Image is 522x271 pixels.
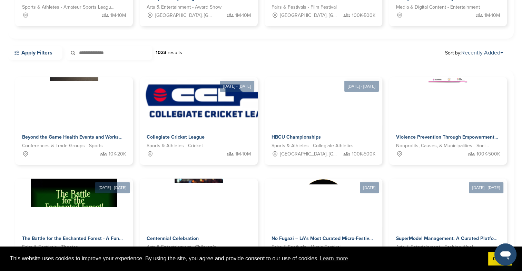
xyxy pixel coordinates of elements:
[140,66,257,165] a: [DATE] - [DATE] Sponsorpitch & Collegiate Cricket League Sports & Athletes - Cricket 1M-10M
[110,12,126,19] span: 1M-10M
[10,253,483,264] span: This website uses cookies to improve your experience. By using the site, you agree and provide co...
[494,243,516,265] iframe: Button to launch messaging window
[220,81,254,92] div: [DATE] - [DATE]
[319,253,349,264] a: learn more about cookies
[469,182,503,193] div: [DATE] - [DATE]
[155,12,214,19] span: [GEOGRAPHIC_DATA], [GEOGRAPHIC_DATA]
[147,243,216,251] span: Arts & Entertainment - Children's
[484,12,500,19] span: 1M-10M
[235,12,251,19] span: 1M-10M
[8,46,62,60] a: Apply Filters
[156,50,166,56] strong: 1023
[396,142,490,150] span: Nonprofits, Causes, & Municipalities - Social Justice
[299,77,347,126] img: Sponsorpitch &
[22,142,103,150] span: Conferences & Trade Groups - Sports
[352,150,375,158] span: 100K-500K
[22,134,129,140] span: Beyond the Game Health Events and Workshops
[147,134,205,140] span: Collegiate Cricket League
[15,77,133,165] a: Sponsorpitch & Beyond the Game Health Events and Workshops Conferences & Trade Groups - Sports 10...
[445,50,503,56] span: Sort by:
[280,12,339,19] span: [GEOGRAPHIC_DATA], [GEOGRAPHIC_DATA]
[344,81,379,92] div: [DATE] - [DATE]
[299,179,347,227] img: Sponsorpitch &
[488,252,512,266] a: dismiss cookie message
[272,243,341,251] span: Fairs & Festivals - Music Festival
[265,168,382,266] a: [DATE] Sponsorpitch & No Fugazi – LA’s Most Curated Micro-Festival Fairs & Festivals - Music Fest...
[424,179,472,227] img: Sponsorpitch &
[272,134,321,140] span: HBCU Championships
[476,150,500,158] span: 100K-500K
[50,77,98,126] img: Sponsorpitch &
[147,235,199,241] span: Centennial Celebration
[461,49,503,56] a: Recently Added
[140,179,257,266] a: Sponsorpitch & Centennial Celebration Arts & Entertainment - Children's 1M-10M
[389,168,507,266] a: [DATE] - [DATE] Sponsorpitch & SuperModel Management: A Curated Platform For Premium Brand Alignm...
[22,235,205,241] span: The Battle for the Enchanted Forest - A Fundraiser for [MEDICAL_DATA] Research
[280,150,339,158] span: [GEOGRAPHIC_DATA], [GEOGRAPHIC_DATA]
[272,142,354,150] span: Sports & Athletes - Collegiate Athletics
[15,168,133,266] a: [DATE] - [DATE] Sponsorpitch & The Battle for the Enchanted Forest - A Fundraiser for [MEDICAL_DA...
[168,50,182,56] span: results
[140,77,285,126] img: Sponsorpitch &
[352,12,375,19] span: 100K-500K
[22,3,116,11] span: Sports & Athletes - Amateur Sports Leagues
[429,77,467,126] img: Sponsorpitch &
[109,150,126,158] span: 10K-20K
[360,182,379,193] div: [DATE]
[396,243,474,251] span: Arts & Entertainment - Fashion Week
[175,179,223,227] img: Sponsorpitch &
[95,182,130,193] div: [DATE] - [DATE]
[396,3,480,11] span: Media & Digital Content - Entertainment
[235,150,251,158] span: 1M-10M
[147,3,221,11] span: Arts & Entertainment - Award Show
[31,179,117,227] img: Sponsorpitch &
[272,235,373,241] span: No Fugazi – LA’s Most Curated Micro-Festival
[389,77,507,165] a: Sponsorpitch & Violence Prevention Through Empowerment | ESD Advanced Learning Seminar Series Non...
[22,243,78,251] span: Fairs & Festivals - Theater
[265,66,382,165] a: [DATE] - [DATE] Sponsorpitch & HBCU Championships Sports & Athletes - Collegiate Athletics [GEOGR...
[147,142,203,150] span: Sports & Athletes - Cricket
[272,3,337,11] span: Fairs & Festivals - Film Festival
